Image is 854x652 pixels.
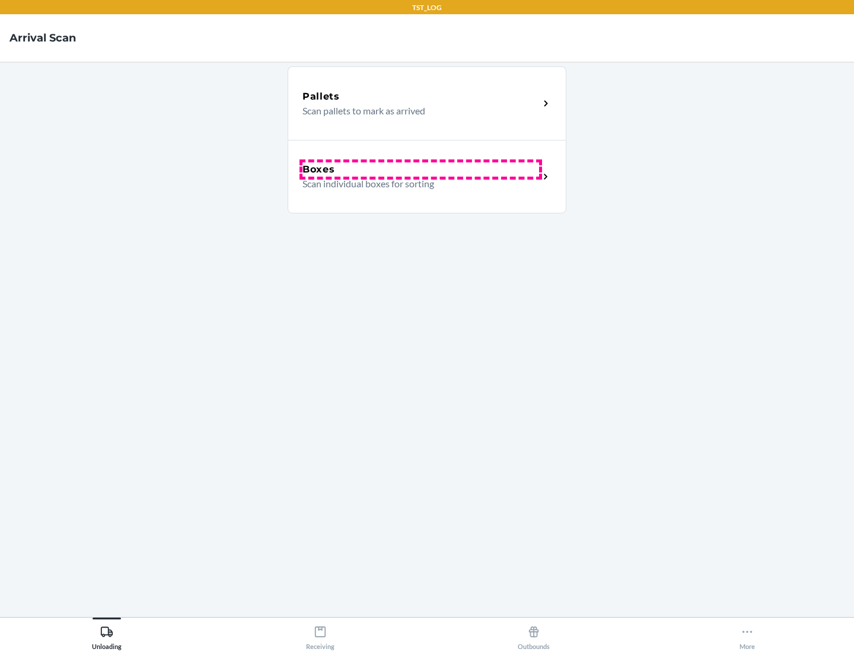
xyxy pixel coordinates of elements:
[9,30,76,46] h4: Arrival Scan
[302,90,340,104] h5: Pallets
[412,2,442,13] p: TST_LOG
[306,621,334,650] div: Receiving
[302,177,530,191] p: Scan individual boxes for sorting
[213,618,427,650] button: Receiving
[302,104,530,118] p: Scan pallets to mark as arrived
[518,621,550,650] div: Outbounds
[288,140,566,213] a: BoxesScan individual boxes for sorting
[92,621,122,650] div: Unloading
[288,66,566,140] a: PalletsScan pallets to mark as arrived
[302,162,335,177] h5: Boxes
[427,618,640,650] button: Outbounds
[740,621,755,650] div: More
[640,618,854,650] button: More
